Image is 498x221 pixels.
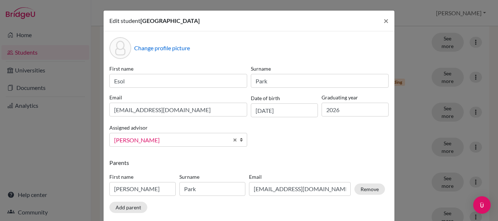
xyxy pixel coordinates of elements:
[354,183,385,195] button: Remove
[109,94,247,101] label: Email
[109,65,247,72] label: First name
[109,158,389,167] p: Parents
[473,196,491,214] div: Open Intercom Messenger
[179,173,246,181] label: Surname
[109,17,140,24] span: Edit student
[109,37,131,59] div: Profile picture
[251,94,280,102] label: Date of birth
[109,173,176,181] label: First name
[109,124,148,131] label: Assigned advisor
[378,11,394,31] button: Close
[114,135,229,145] span: [PERSON_NAME]
[249,173,351,181] label: Email
[251,65,389,72] label: Surname
[109,202,147,213] button: Add parent
[322,94,389,101] label: Graduating year
[251,103,318,117] input: dd/mm/yyyy
[384,15,389,26] span: ×
[140,17,200,24] span: [GEOGRAPHIC_DATA]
